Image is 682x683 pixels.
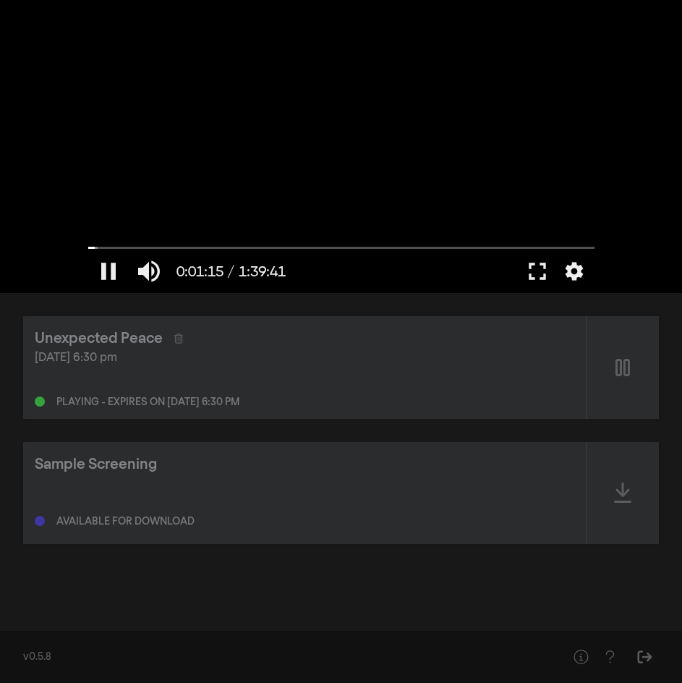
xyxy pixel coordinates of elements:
div: [DATE] 6:30 pm [35,349,574,367]
button: Help [595,642,624,671]
button: More settings [558,250,591,293]
div: v0.5.8 [23,650,537,665]
button: 0:01:15 / 1:39:41 [169,250,293,293]
div: Playing - expires on [DATE] 6:30 pm [56,397,239,407]
button: Sign Out [630,642,659,671]
button: Help [566,642,595,671]
div: Sample Screening [35,454,157,475]
div: Unexpected Peace [35,328,163,349]
button: Mute [129,250,169,293]
button: Full screen [517,250,558,293]
button: Pause [88,250,129,293]
div: Available for download [56,517,195,527]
